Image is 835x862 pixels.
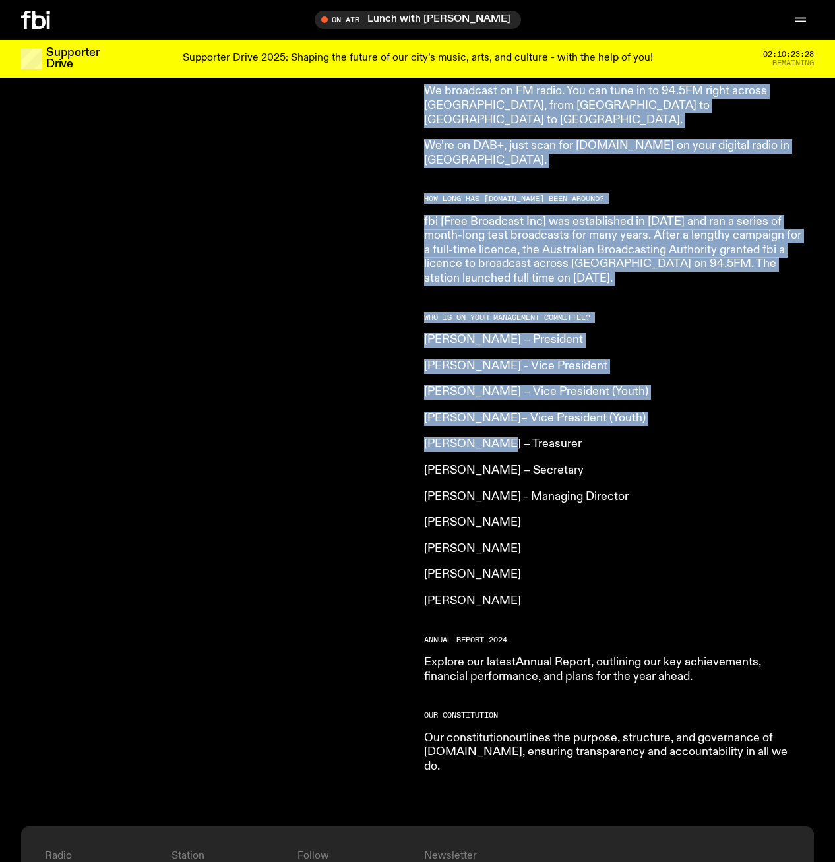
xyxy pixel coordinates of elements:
p: [PERSON_NAME] – President [424,333,804,348]
p: Explore our latest , outlining our key achievements, financial performance, and plans for the yea... [424,656,804,684]
h2: Our Constitution [424,712,804,719]
p: [PERSON_NAME] – Treasurer [424,437,804,452]
p: [PERSON_NAME] [424,594,804,609]
p: [PERSON_NAME] – Secretary [424,464,804,478]
h3: Supporter Drive [46,47,99,70]
p: We broadcast on FM radio. You can tune in to 94.5FM right across [GEOGRAPHIC_DATA], from [GEOGRAP... [424,84,804,127]
button: On AirLunch with [PERSON_NAME] [315,11,521,29]
p: [PERSON_NAME] - Managing Director [424,490,804,505]
h2: Who is on your management committee? [424,314,804,321]
p: [PERSON_NAME] - Vice President [424,359,804,374]
span: Remaining [772,59,814,67]
p: Supporter Drive 2025: Shaping the future of our city’s music, arts, and culture - with the help o... [183,53,653,65]
p: [PERSON_NAME] [424,568,804,582]
a: Our constitution [424,732,509,744]
p: [PERSON_NAME] [424,542,804,557]
p: [PERSON_NAME]– Vice President (Youth) [424,412,804,426]
p: outlines the purpose, structure, and governance of [DOMAIN_NAME], ensuring transparency and accou... [424,731,804,774]
p: We’re on DAB+, just scan for [DOMAIN_NAME] on your digital radio in [GEOGRAPHIC_DATA]. [424,139,804,168]
span: 02:10:23:28 [763,51,814,58]
h2: Annual report 2024 [424,636,804,644]
p: [PERSON_NAME] [424,516,804,530]
p: fbi [Free Broadcast Inc] was established in [DATE] and ran a series of month-long test broadcasts... [424,215,804,286]
a: Annual Report [516,656,591,668]
p: [PERSON_NAME] – Vice President (Youth) [424,385,804,400]
h2: How long has [DOMAIN_NAME] been around? [424,195,804,202]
